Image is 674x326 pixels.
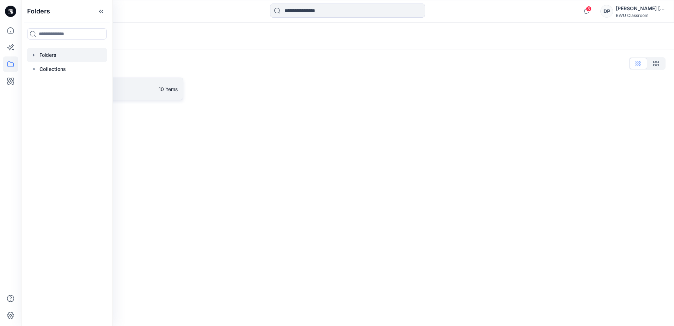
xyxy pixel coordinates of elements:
div: DP [600,5,613,18]
div: [PERSON_NAME] [PERSON_NAME] [616,4,665,13]
p: 10 items [159,85,178,93]
p: Collections [39,65,66,73]
span: 3 [586,6,592,12]
div: BWU Classroom [616,13,665,18]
